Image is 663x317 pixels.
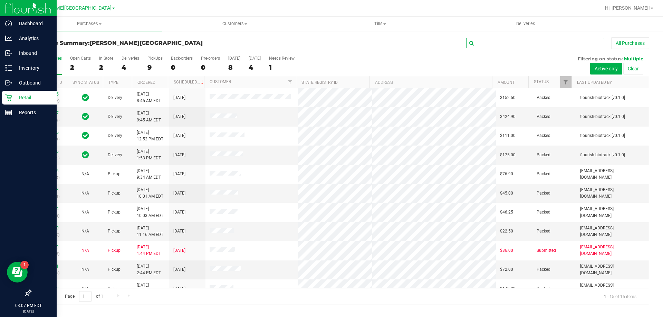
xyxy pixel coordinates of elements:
p: Retail [12,93,54,102]
th: Address [369,76,492,88]
a: Purchases [17,17,162,31]
span: Purchases [17,21,162,27]
inline-svg: Inventory [5,65,12,71]
span: [EMAIL_ADDRESS][DOMAIN_NAME] [580,282,645,295]
a: Sync Status [73,80,99,85]
span: In Sync [82,93,89,102]
span: $46.25 [500,209,513,216]
span: Filtering on status: [578,56,623,61]
a: 11823179 [39,245,59,249]
span: [DATE] [173,247,185,254]
button: N/A [81,286,89,292]
p: Inbound [12,49,54,57]
a: 11821804 [39,206,59,211]
span: [EMAIL_ADDRESS][DOMAIN_NAME] [580,168,645,181]
div: 8 [228,63,240,71]
div: 2 [70,63,91,71]
div: 0 [171,63,193,71]
span: Packed [537,171,550,177]
span: $152.50 [500,95,516,101]
div: In Store [99,56,113,61]
button: N/A [81,190,89,197]
inline-svg: Analytics [5,35,12,42]
span: Tills [308,21,452,27]
span: [DATE] 11:16 AM EDT [137,225,163,238]
h3: Purchase Summary: [30,40,237,46]
a: 11811095 [39,92,59,97]
span: [PERSON_NAME][GEOGRAPHIC_DATA] [26,5,112,11]
div: 0 [201,63,220,71]
a: Deliveries [453,17,598,31]
button: N/A [81,247,89,254]
span: $45.00 [500,190,513,197]
span: [PERSON_NAME][GEOGRAPHIC_DATA] [90,40,203,46]
span: Pickup [108,171,121,177]
span: Packed [537,113,550,120]
p: 03:07 PM EDT [3,303,54,309]
span: Packed [537,95,550,101]
button: All Purchases [611,37,649,49]
span: $175.00 [500,152,516,158]
span: In Sync [82,131,89,140]
span: Not Applicable [81,191,89,196]
span: flourish-biotrack [v0.1.0] [580,113,625,120]
a: Tills [307,17,453,31]
span: Hi, [PERSON_NAME]! [605,5,650,11]
a: 11822975 [39,130,59,135]
span: Multiple [624,56,643,61]
div: 4 [122,63,139,71]
div: 4 [249,63,261,71]
span: Not Applicable [81,229,89,234]
iframe: Resource center unread badge [20,261,29,269]
span: Not Applicable [81,171,89,176]
a: Filter [560,76,571,88]
span: [DATE] 12:52 PM EDT [137,129,163,142]
a: Customer [210,79,231,84]
a: Type [108,80,118,85]
span: flourish-biotrack [v0.1.0] [580,132,625,139]
span: [EMAIL_ADDRESS][DOMAIN_NAME] [580,225,645,238]
span: Pickup [108,209,121,216]
span: [DATE] [173,171,185,177]
span: Packed [537,266,550,273]
span: [DATE] [173,190,185,197]
a: 11816027 [39,111,59,116]
inline-svg: Inbound [5,50,12,57]
a: 11823146 [39,149,59,154]
div: Deliveries [122,56,139,61]
span: Packed [537,209,550,216]
span: [DATE] 9:34 AM EDT [137,168,161,181]
p: Reports [12,108,54,117]
span: Pickup [108,190,121,197]
span: Customers [162,21,307,27]
span: Not Applicable [81,248,89,253]
a: Last Updated By [577,80,612,85]
span: 1 - 15 of 15 items [598,291,642,301]
span: [DATE] 12:00 PM EDT [137,282,163,295]
div: Needs Review [269,56,295,61]
div: PickUps [147,56,163,61]
a: State Registry ID [301,80,338,85]
inline-svg: Retail [5,94,12,101]
div: Open Carts [70,56,91,61]
span: $140.00 [500,286,516,292]
span: [DATE] 8:45 AM EDT [137,91,161,104]
button: N/A [81,228,89,235]
span: Pickup [108,247,121,254]
a: 11812872 [39,286,59,291]
span: Pickup [108,286,121,292]
button: Active only [590,63,622,75]
p: Analytics [12,34,54,42]
span: Not Applicable [81,210,89,215]
span: $424.90 [500,113,516,120]
a: Filter [285,76,296,88]
button: N/A [81,209,89,216]
span: Delivery [108,132,122,139]
div: 1 [269,63,295,71]
span: [DATE] 10:03 AM EDT [137,206,163,219]
span: $72.00 [500,266,513,273]
div: Pre-orders [201,56,220,61]
span: [DATE] [173,228,185,235]
div: [DATE] [249,56,261,61]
